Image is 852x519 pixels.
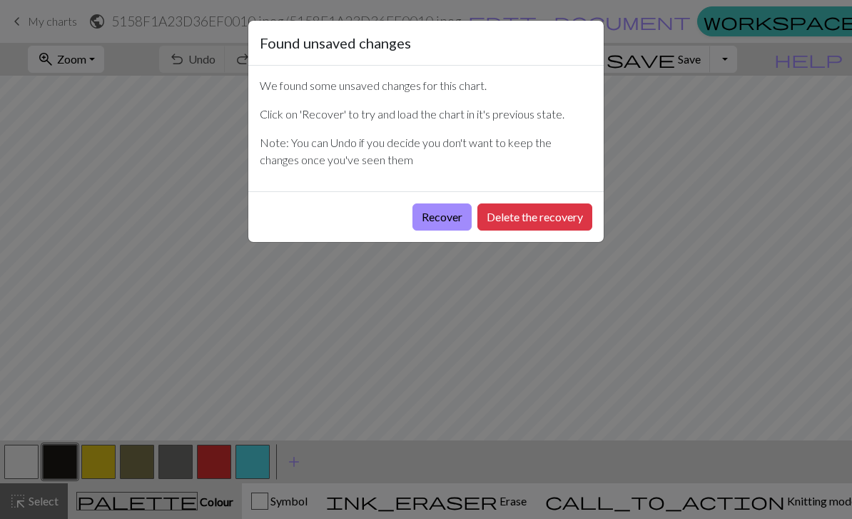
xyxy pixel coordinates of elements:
[260,106,592,123] p: Click on 'Recover' to try and load the chart in it's previous state.
[260,32,411,54] h5: Found unsaved changes
[412,203,472,231] button: Recover
[477,203,592,231] button: Delete the recovery
[260,134,592,168] p: Note: You can Undo if you decide you don't want to keep the changes once you've seen them
[260,77,592,94] p: We found some unsaved changes for this chart.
